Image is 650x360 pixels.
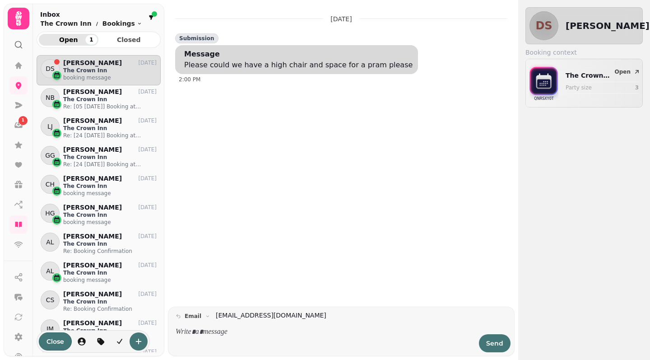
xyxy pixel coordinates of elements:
p: [DATE] [138,117,157,124]
button: Bookings [102,19,142,28]
p: The Crown Inn [566,71,617,80]
label: Booking context [525,48,643,57]
p: The Crown Inn [63,327,157,334]
button: tag-thread [92,332,110,351]
button: email [172,311,214,322]
h2: [PERSON_NAME] [566,19,650,32]
p: [PERSON_NAME] [63,59,122,67]
p: booking message [63,190,157,197]
p: booking message [63,219,157,226]
div: bookings-iconQNRSXY0TThe Crown InnParty size3Open [529,63,639,103]
nav: breadcrumb [40,19,142,28]
a: [EMAIL_ADDRESS][DOMAIN_NAME] [216,311,326,320]
button: create-convo [130,332,148,351]
p: QNRSXY0T [534,94,553,103]
img: bookings-icon [529,63,558,102]
span: Open [615,69,631,75]
p: [PERSON_NAME] [63,204,122,211]
span: Closed [107,37,152,43]
p: The Crown Inn [63,67,157,74]
p: The Crown Inn [63,211,157,219]
p: [DATE] [138,88,157,95]
span: CH [46,180,55,189]
p: The Crown Inn [63,269,157,276]
p: Re: [05 [DATE]] Booking at [GEOGRAPHIC_DATA] for 6 people [63,103,157,110]
p: Re: [24 [DATE]] Booking at [GEOGRAPHIC_DATA] for 2 people [63,132,157,139]
p: The Crown Inn [40,19,92,28]
p: [DATE] [138,59,157,66]
span: 1 [22,117,24,124]
div: 2:00 PM [179,76,486,83]
button: Send [479,334,511,352]
p: [PERSON_NAME] [63,175,122,182]
span: AL [46,266,54,276]
p: The Crown Inn [63,298,157,305]
p: [DATE] [138,204,157,211]
span: HG [45,209,55,218]
p: [PERSON_NAME] [63,146,122,154]
p: [PERSON_NAME] [63,117,122,125]
p: [DATE] [138,233,157,240]
p: Re: [24 [DATE]] Booking at [GEOGRAPHIC_DATA] for 2 people [63,161,157,168]
p: [DATE] [138,319,157,327]
p: [DATE] [138,146,157,153]
p: [PERSON_NAME] [63,88,122,96]
p: [DATE] [138,262,157,269]
span: NB [46,93,55,102]
span: DS [535,20,552,31]
h2: Inbox [40,10,142,19]
span: JM [46,324,54,333]
button: Close [39,332,72,351]
span: Close [46,338,64,345]
p: [DATE] [138,175,157,182]
div: grid [37,55,161,352]
button: Closed [99,34,159,46]
p: [PERSON_NAME] [63,262,122,269]
span: CS [46,295,55,304]
p: The Crown Inn [63,154,157,161]
button: is-read [111,332,129,351]
p: The Crown Inn [63,182,157,190]
p: booking message [63,74,157,81]
span: DS [46,64,55,73]
span: GG [45,151,55,160]
div: Message [184,49,220,60]
p: [PERSON_NAME] [63,290,122,298]
p: The Crown Inn [63,96,157,103]
div: Please could we have a high chair and space for a pram please [184,60,413,70]
button: filter [146,12,157,23]
p: Re: Booking Confirmation [63,305,157,313]
div: Submission [175,33,218,43]
p: [DATE] [330,14,352,23]
a: 1 [9,116,28,134]
div: 1 [85,35,97,45]
span: AL [46,238,54,247]
p: [PERSON_NAME] [63,319,122,327]
p: booking message [63,276,157,284]
p: [DATE] [138,290,157,298]
button: Open [611,66,644,77]
p: Re: Booking Confirmation [63,248,157,255]
span: LJ [47,122,53,131]
button: Open1 [39,34,98,46]
p: Party size [566,84,617,91]
p: 3 [635,84,639,91]
p: The Crown Inn [63,125,157,132]
span: Send [486,340,503,346]
p: The Crown Inn [63,240,157,248]
span: Open [46,37,91,43]
p: [PERSON_NAME] [63,233,122,240]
